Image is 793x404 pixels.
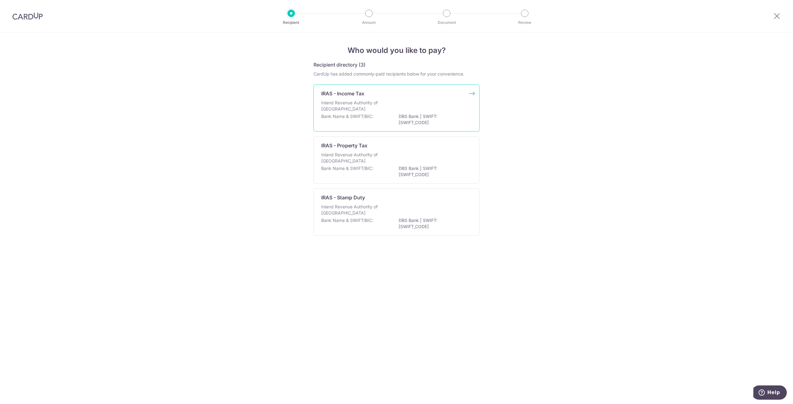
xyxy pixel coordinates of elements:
p: IRAS - Income Tax [321,90,364,97]
p: Amount [346,20,392,26]
iframe: Opens a widget where you can find more information [753,385,787,401]
p: Review [502,20,548,26]
p: IRAS - Property Tax [321,142,367,149]
p: Inland Revenue Authority of [GEOGRAPHIC_DATA] [321,100,387,112]
p: IRAS - Stamp Duty [321,194,365,201]
h4: Who would you like to pay? [313,45,480,56]
p: Recipient [268,20,314,26]
img: CardUp [12,12,43,20]
p: Bank Name & SWIFT/BIC: [321,165,373,172]
p: Bank Name & SWIFT/BIC: [321,217,373,224]
p: DBS Bank | SWIFT: [SWIFT_CODE] [399,113,468,126]
div: CardUp has added commonly-paid recipients below for your convenience. [313,71,480,77]
p: Inland Revenue Authority of [GEOGRAPHIC_DATA] [321,152,387,164]
p: DBS Bank | SWIFT: [SWIFT_CODE] [399,165,468,178]
h5: Recipient directory (3) [313,61,366,68]
p: Bank Name & SWIFT/BIC: [321,113,373,119]
p: DBS Bank | SWIFT: [SWIFT_CODE] [399,217,468,230]
p: Document [424,20,470,26]
p: Inland Revenue Authority of [GEOGRAPHIC_DATA] [321,204,387,216]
